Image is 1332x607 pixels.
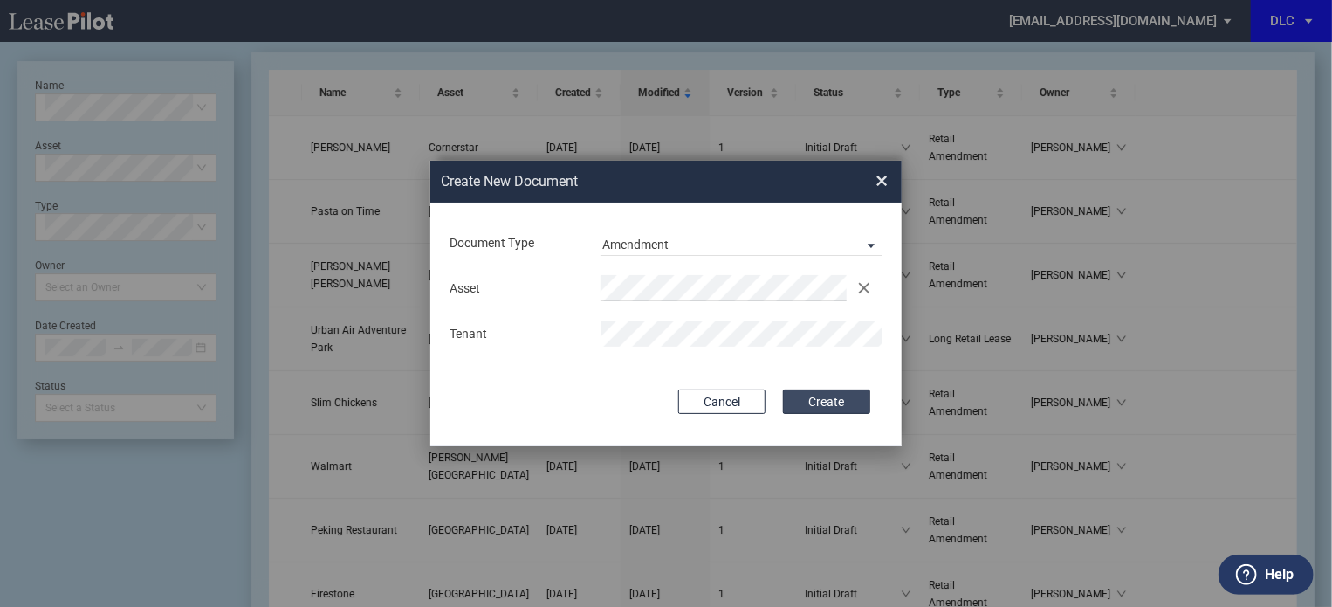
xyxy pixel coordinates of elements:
[430,161,902,447] md-dialog: Create New ...
[441,172,813,191] h2: Create New Document
[601,230,882,256] md-select: Document Type: Amendment
[678,390,766,414] button: Cancel
[439,280,590,298] div: Asset
[602,238,669,252] div: Amendment
[1265,563,1294,586] label: Help
[439,326,590,343] div: Tenant
[875,167,888,195] span: ×
[783,390,870,414] button: Create
[439,235,590,252] div: Document Type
